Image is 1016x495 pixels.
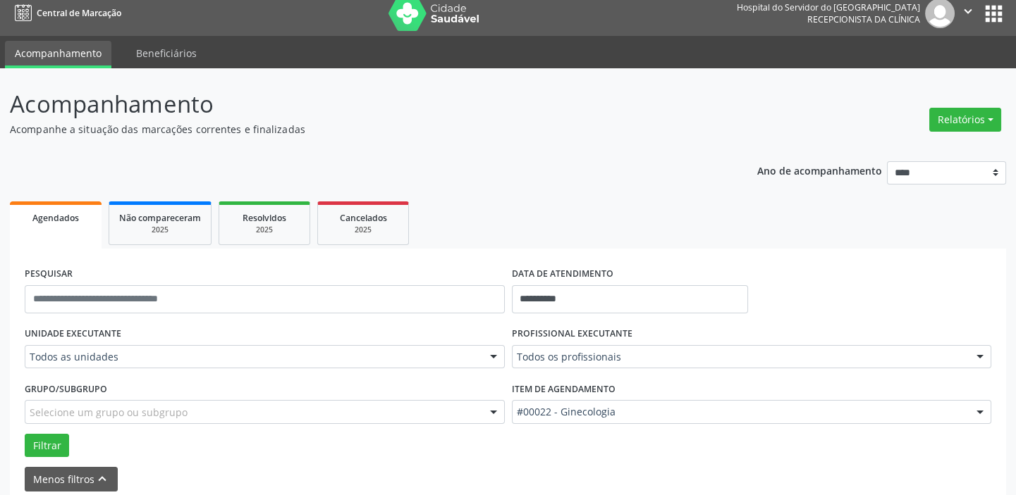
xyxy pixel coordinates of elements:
button: Menos filtroskeyboard_arrow_up [25,467,118,491]
label: Grupo/Subgrupo [25,378,107,400]
a: Central de Marcação [10,1,121,25]
span: Selecione um grupo ou subgrupo [30,405,188,420]
span: Todos os profissionais [517,350,963,364]
div: 2025 [328,225,398,235]
span: Resolvidos [243,212,286,224]
span: Agendados [32,212,79,224]
i:  [960,4,976,19]
a: Acompanhamento [5,41,111,68]
span: Cancelados [340,212,387,224]
span: Não compareceram [119,212,201,224]
button: apps [981,1,1006,26]
a: Beneficiários [126,41,207,65]
div: 2025 [119,225,201,235]
span: Recepcionista da clínica [807,13,920,25]
label: PROFISSIONAL EXECUTANTE [512,323,632,345]
i: keyboard_arrow_up [94,471,110,487]
label: UNIDADE EXECUTANTE [25,323,121,345]
label: PESQUISAR [25,263,73,285]
div: Hospital do Servidor do [GEOGRAPHIC_DATA] [737,1,920,13]
button: Filtrar [25,434,69,458]
label: Item de agendamento [512,378,616,400]
div: 2025 [229,225,300,235]
p: Ano de acompanhamento [757,161,882,179]
span: Todos as unidades [30,350,476,364]
span: #00022 - Ginecologia [517,405,963,419]
p: Acompanhamento [10,87,707,122]
label: DATA DE ATENDIMENTO [512,263,613,285]
span: Central de Marcação [37,7,121,19]
button: Relatórios [929,108,1001,132]
p: Acompanhe a situação das marcações correntes e finalizadas [10,122,707,137]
